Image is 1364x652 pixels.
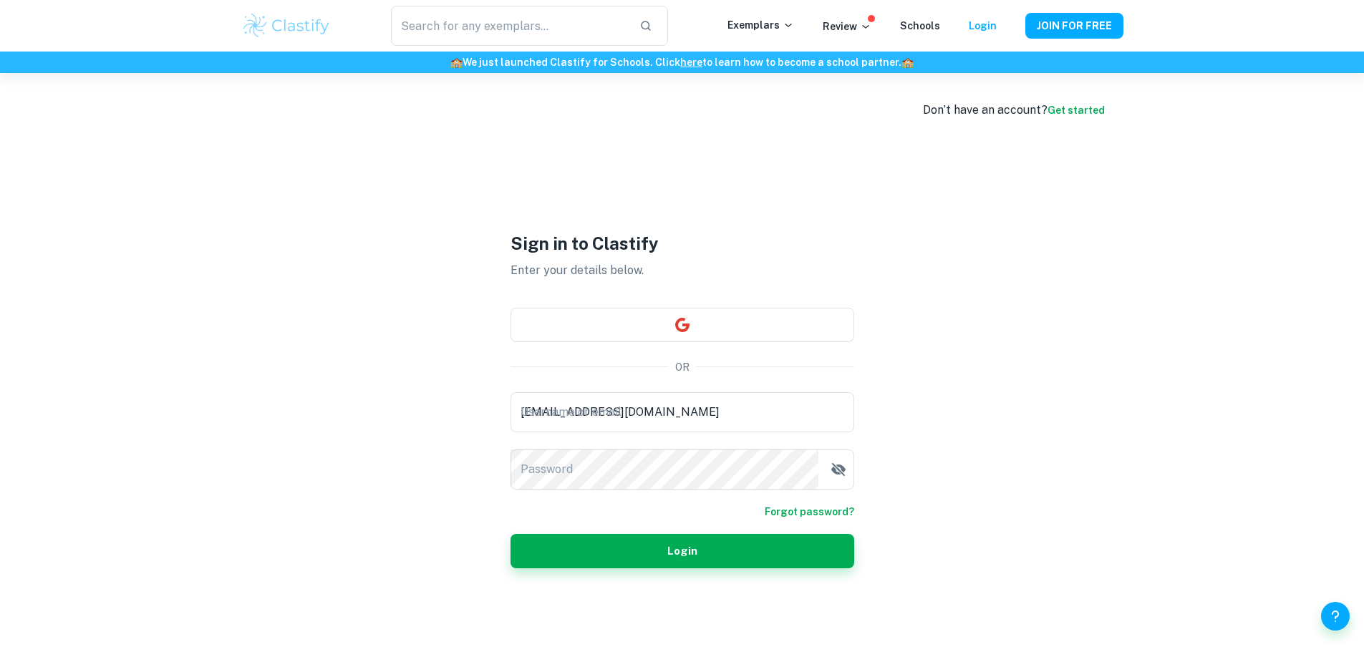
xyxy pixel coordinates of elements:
p: Enter your details below. [511,262,854,279]
span: 🏫 [450,57,463,68]
span: 🏫 [901,57,914,68]
h6: We just launched Clastify for Schools. Click to learn how to become a school partner. [3,54,1361,70]
p: Exemplars [727,17,794,33]
a: Get started [1048,104,1105,116]
p: Review [823,19,871,34]
a: Login [969,20,997,31]
a: here [680,57,702,68]
button: Help and Feedback [1321,602,1350,631]
input: Search for any exemplars... [391,6,627,46]
a: Forgot password? [765,504,854,520]
a: Schools [900,20,940,31]
h1: Sign in to Clastify [511,230,854,256]
p: OR [675,359,690,375]
div: Don’t have an account? [923,102,1105,119]
button: Login [511,534,854,568]
img: Clastify logo [241,11,332,40]
button: JOIN FOR FREE [1025,13,1123,39]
